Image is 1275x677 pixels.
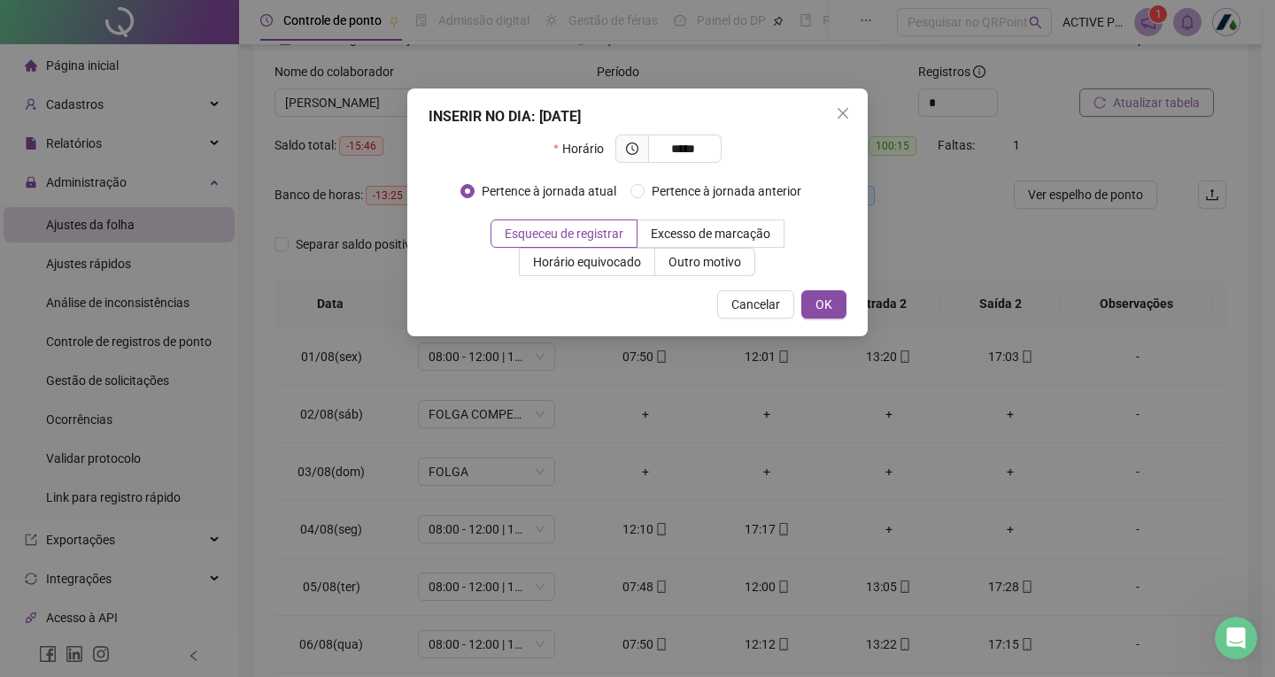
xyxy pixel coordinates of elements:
iframe: Intercom live chat [1215,617,1257,659]
span: close [836,106,850,120]
span: Esqueceu de registrar [505,227,623,241]
span: Pertence à jornada atual [475,181,623,201]
span: Cancelar [731,295,780,314]
span: Horário equivocado [533,255,641,269]
label: Horário [553,135,614,163]
span: OK [815,295,832,314]
button: Cancelar [717,290,794,319]
div: INSERIR NO DIA : [DATE] [429,106,846,127]
span: Excesso de marcação [651,227,770,241]
span: clock-circle [626,142,638,155]
button: OK [801,290,846,319]
span: Outro motivo [668,255,741,269]
span: Pertence à jornada anterior [645,181,808,201]
button: Close [829,99,857,127]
